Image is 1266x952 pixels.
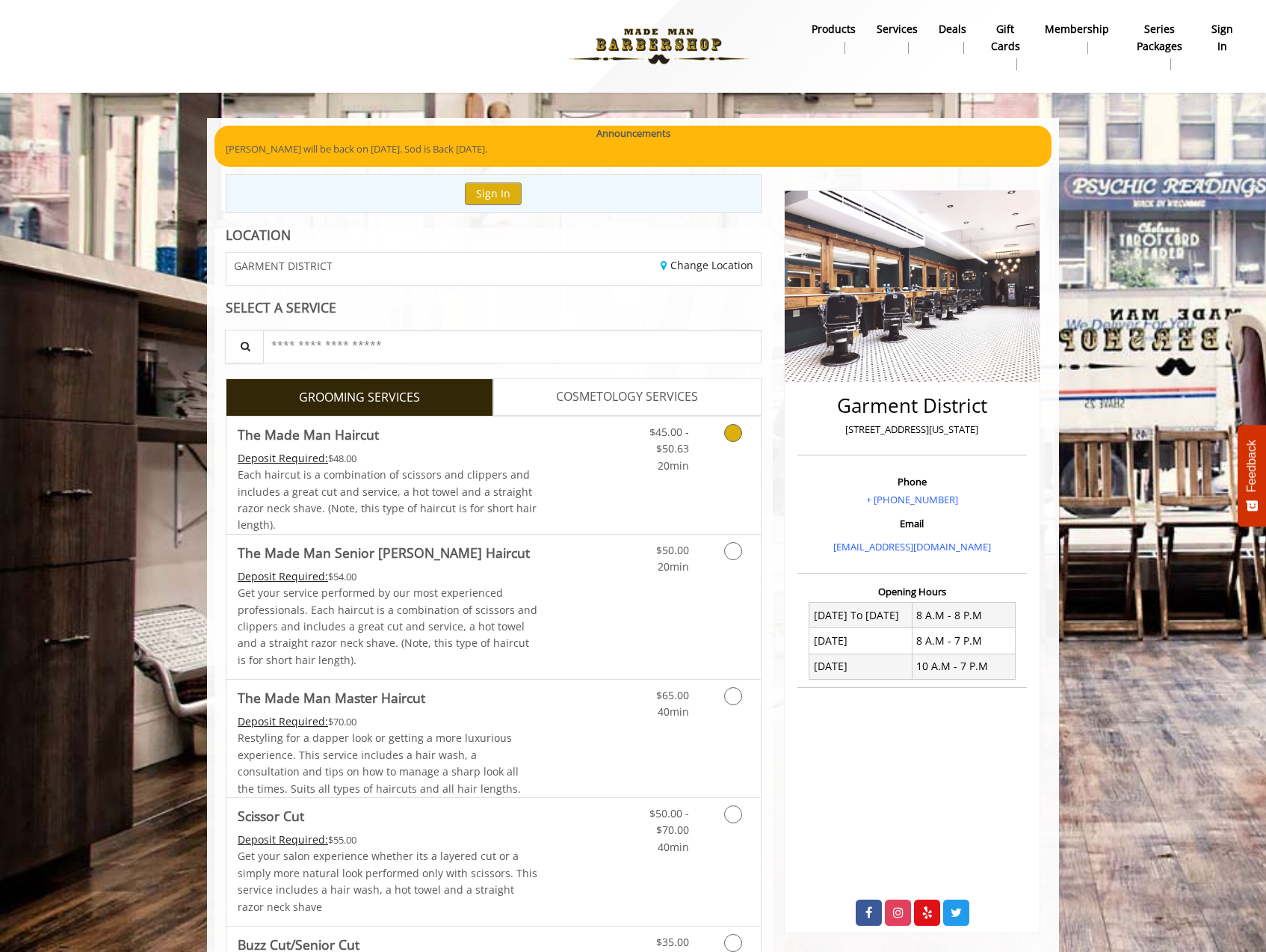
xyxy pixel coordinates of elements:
[661,258,753,272] a: Change Location
[556,387,698,407] span: COSMETOLOGY SERVICES
[1200,19,1244,58] a: sign insign in
[656,935,689,949] span: $35.00
[234,260,333,271] span: GARMENT DISTRICT
[658,840,689,854] span: 40min
[238,451,328,465] span: This service needs some Advance to be paid before we block your appointment
[809,654,913,679] td: [DATE]
[1034,19,1120,58] a: MembershipMembership
[801,395,1023,417] h2: Garment District
[658,559,689,574] span: 20min
[939,21,966,37] b: Deals
[238,585,538,669] p: Get your service performed by our most experienced professionals. Each haircut is a combination o...
[866,19,928,58] a: ServicesServices
[866,493,958,506] a: + [PHONE_NUMBER]
[801,19,866,58] a: Productsproducts
[1238,425,1266,526] button: Feedback - Show survey
[928,19,977,58] a: DealsDeals
[226,301,762,315] div: SELECT A SERVICE
[1045,21,1109,37] b: Membership
[238,687,425,708] b: The Made Man Master Haircut
[809,603,913,628] td: [DATE] To [DATE]
[238,542,530,563] b: The Made Man Senior [PERSON_NAME] Haircut
[238,424,379,445] b: The Made Man Haircut
[299,388,420,408] span: GROOMING SERVICES
[801,422,1023,437] p: [STREET_ADDRESS][US_STATE]
[238,568,538,585] div: $54.00
[238,467,537,532] span: Each haircut is a combination of scissors and clippers and includes a great cut and service, a ho...
[238,714,328,728] span: This service needs some Advance to be paid before we block your appointment
[658,704,689,719] span: 40min
[238,848,538,915] p: Get your salon experience whether its a layered cut or a simply more natural look performed only ...
[226,226,291,244] b: LOCATION
[649,806,689,837] span: $50.00 - $70.00
[1245,440,1259,492] span: Feedback
[797,586,1027,597] h3: Opening Hours
[912,603,1015,628] td: 8 A.M - 8 P.M
[238,713,538,730] div: $70.00
[877,21,918,37] b: Services
[912,654,1015,679] td: 10 A.M - 7 P.M
[649,425,689,455] span: $45.00 - $50.63
[238,805,304,826] b: Scissor Cut
[801,518,1023,529] h3: Email
[1211,21,1234,55] b: sign in
[801,476,1023,487] h3: Phone
[987,21,1024,55] b: gift cards
[238,832,538,848] div: $55.00
[977,19,1034,74] a: Gift cardsgift cards
[238,450,538,467] div: $48.00
[238,832,328,847] span: This service needs some Advance to be paid before we block your appointment
[465,182,522,204] button: Sign In
[833,540,991,553] a: [EMAIL_ADDRESS][DOMAIN_NAME]
[658,458,689,473] span: 20min
[556,5,762,87] img: Made Man Barbershop logo
[238,569,328,583] span: This service needs some Advance to be paid before we block your appointment
[656,688,689,702] span: $65.00
[1120,19,1200,74] a: Series packagesSeries packages
[596,126,670,141] b: Announcements
[238,731,521,795] span: Restyling for a dapper look or getting a more luxurious experience. This service includes a hair ...
[1130,21,1190,55] b: Series packages
[656,543,689,557] span: $50.00
[226,141,1040,157] p: [PERSON_NAME] will be back on [DATE]. Sod is Back [DATE].
[812,21,856,37] b: products
[225,330,264,363] button: Service Search
[912,628,1015,654] td: 8 A.M - 7 P.M
[809,628,913,654] td: [DATE]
